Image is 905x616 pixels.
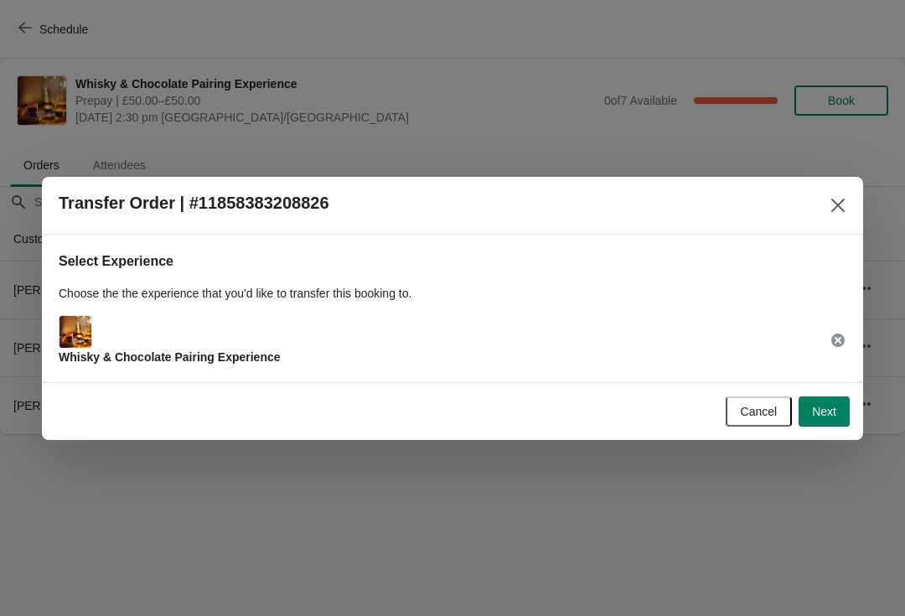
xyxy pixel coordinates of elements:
[59,251,846,272] h2: Select Experience
[59,316,91,348] img: Main Experience Image
[823,190,853,220] button: Close
[799,396,850,427] button: Next
[726,396,793,427] button: Cancel
[59,194,329,213] h2: Transfer Order | #11858383208826
[812,405,836,418] span: Next
[741,405,778,418] span: Cancel
[59,285,846,302] p: Choose the the experience that you'd like to transfer this booking to.
[59,350,281,364] span: Whisky & Chocolate Pairing Experience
